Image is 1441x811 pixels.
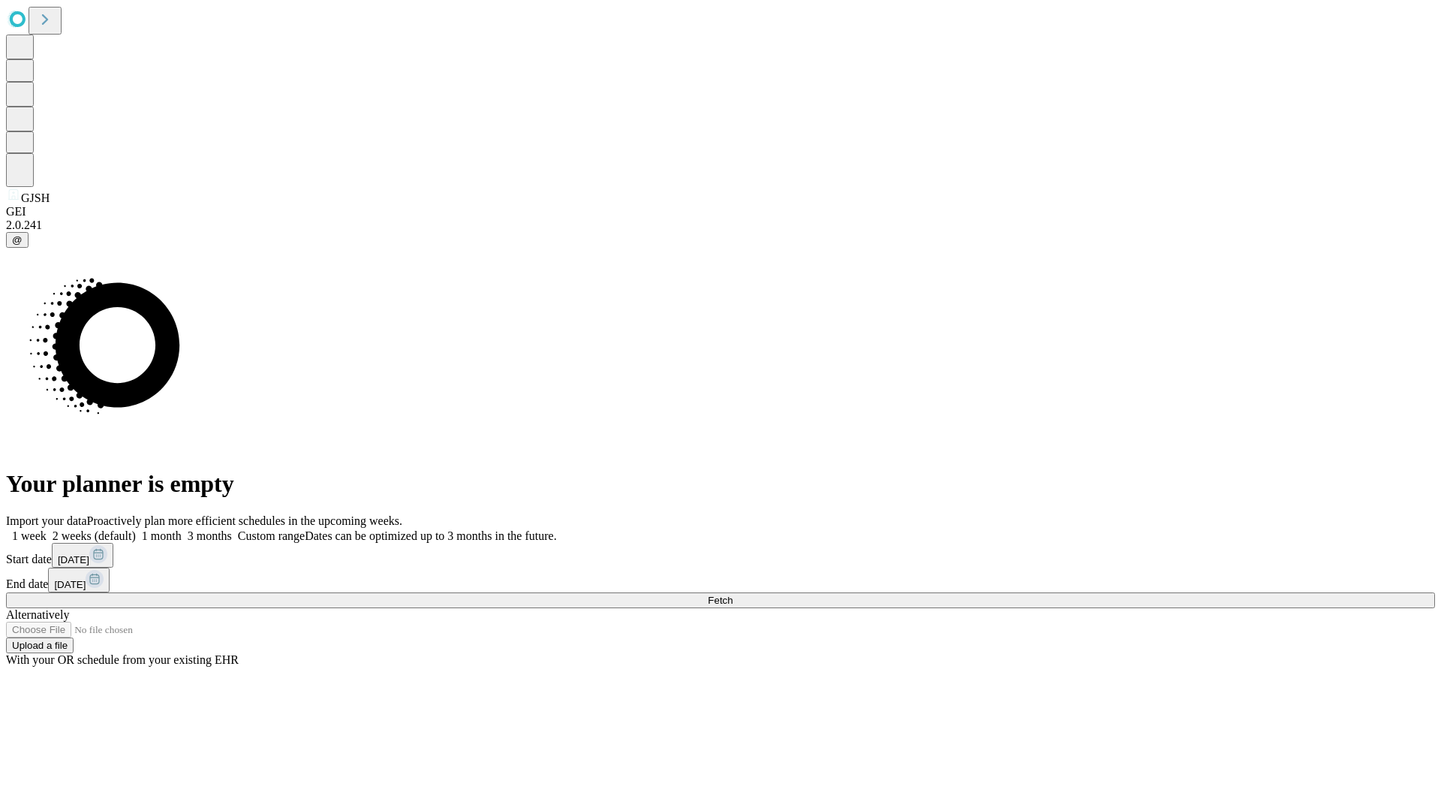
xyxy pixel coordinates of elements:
span: Proactively plan more efficient schedules in the upcoming weeks. [87,514,402,527]
span: Dates can be optimized up to 3 months in the future. [305,529,556,542]
button: [DATE] [52,543,113,568]
button: Upload a file [6,638,74,653]
span: Alternatively [6,608,69,621]
span: [DATE] [58,554,89,565]
span: GJSH [21,191,50,204]
span: 3 months [188,529,232,542]
span: Custom range [238,529,305,542]
div: Start date [6,543,1435,568]
span: With your OR schedule from your existing EHR [6,653,239,666]
button: [DATE] [48,568,110,592]
span: 1 week [12,529,47,542]
span: Fetch [708,595,733,606]
div: End date [6,568,1435,592]
div: GEI [6,205,1435,219]
span: Import your data [6,514,87,527]
h1: Your planner is empty [6,470,1435,498]
span: 2 weeks (default) [53,529,136,542]
span: @ [12,234,23,246]
div: 2.0.241 [6,219,1435,232]
span: 1 month [142,529,182,542]
button: @ [6,232,29,248]
span: [DATE] [54,579,86,590]
button: Fetch [6,592,1435,608]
